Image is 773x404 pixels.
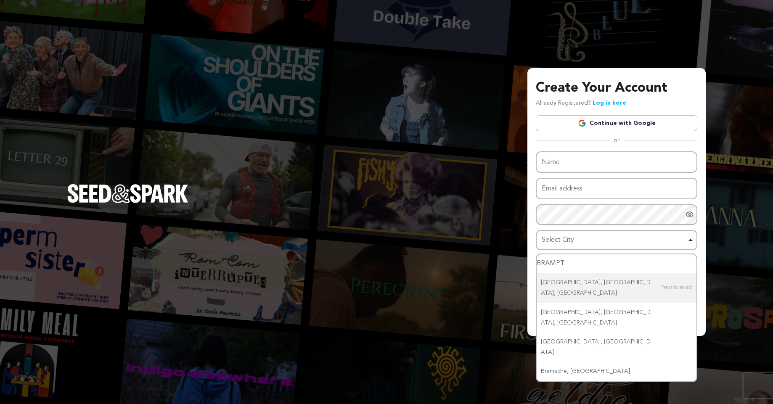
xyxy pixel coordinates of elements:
[536,151,697,173] input: Name
[67,184,188,203] img: Seed&Spark Logo
[609,136,625,145] span: or
[67,184,188,219] a: Seed&Spark Homepage
[536,98,626,108] p: Already Registered?
[537,303,696,333] div: [GEOGRAPHIC_DATA], [GEOGRAPHIC_DATA], [GEOGRAPHIC_DATA]
[536,115,697,131] a: Continue with Google
[686,210,694,219] a: Show password as plain text. Warning: this will display your password on the screen.
[542,234,686,246] div: Select City
[537,254,696,273] input: Select City
[537,273,696,303] div: [GEOGRAPHIC_DATA], [GEOGRAPHIC_DATA], [GEOGRAPHIC_DATA]
[536,178,697,199] input: Email address
[537,333,696,362] div: [GEOGRAPHIC_DATA], [GEOGRAPHIC_DATA]
[536,78,697,98] h3: Create Your Account
[593,100,626,106] a: Log in here
[537,362,696,381] div: Bramsche, [GEOGRAPHIC_DATA]
[578,119,586,127] img: Google logo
